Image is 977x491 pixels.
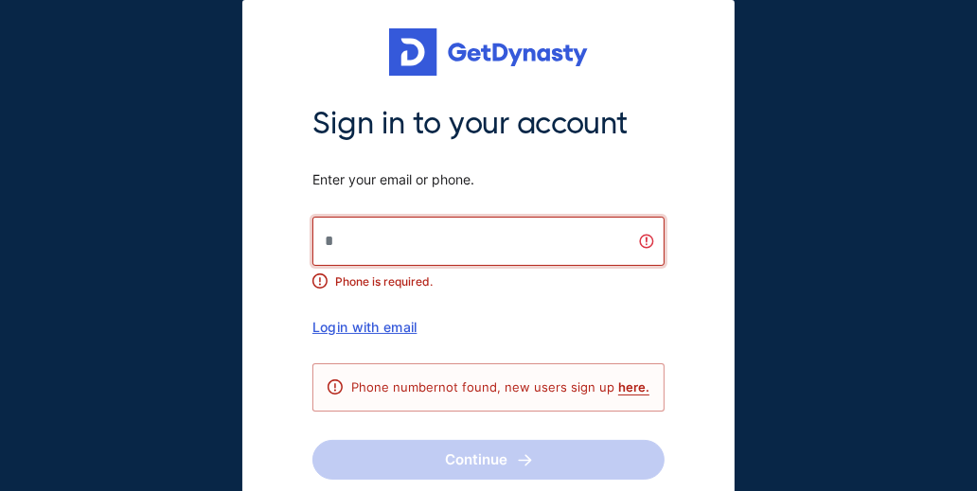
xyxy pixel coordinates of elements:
[312,104,665,144] span: Sign in to your account
[335,273,665,290] span: Phone is required.
[389,28,588,76] img: Get started for free with Dynasty Trust Company
[618,379,649,395] a: here.
[312,319,665,335] div: Login with email
[351,379,649,395] span: Phone number not found, new users sign up
[312,171,665,188] span: Enter your email or phone.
